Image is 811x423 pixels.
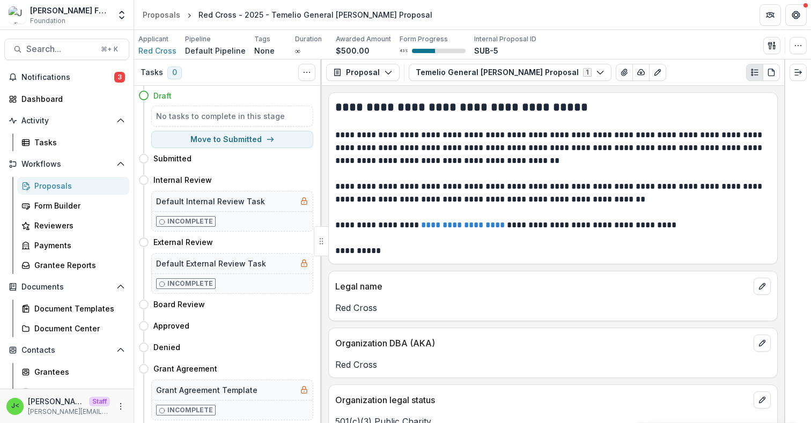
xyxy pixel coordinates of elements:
[254,45,275,56] p: None
[34,366,121,377] div: Grantees
[335,301,771,314] p: Red Cross
[336,34,391,44] p: Awarded Amount
[17,133,129,151] a: Tasks
[785,4,807,26] button: Get Help
[167,405,213,415] p: Incomplete
[790,64,807,81] button: Expand right
[17,256,129,274] a: Grantee Reports
[89,397,110,406] p: Staff
[335,358,771,371] p: Red Cross
[151,131,313,148] button: Move to Submitted
[156,258,266,269] h5: Default External Review Task
[156,384,257,396] h5: Grant Agreement Template
[153,174,212,185] h4: Internal Review
[17,300,129,317] a: Document Templates
[34,303,121,314] div: Document Templates
[326,64,400,81] button: Proposal
[99,43,120,55] div: ⌘ + K
[26,44,94,54] span: Search...
[474,34,536,44] p: Internal Proposal ID
[153,236,213,248] h4: External Review
[336,45,370,56] p: $500.00
[114,4,129,26] button: Open entity switcher
[17,177,129,195] a: Proposals
[34,220,121,231] div: Reviewers
[114,400,127,413] button: More
[17,217,129,234] a: Reviewers
[409,64,611,81] button: Temelio General [PERSON_NAME] Proposal1
[156,110,308,122] h5: No tasks to complete in this stage
[30,16,65,26] span: Foundation
[28,407,110,417] p: [PERSON_NAME][EMAIL_ADDRESS][DOMAIN_NAME]
[34,323,121,334] div: Document Center
[21,160,112,169] span: Workflows
[167,217,213,226] p: Incomplete
[763,64,780,81] button: PDF view
[21,73,114,82] span: Notifications
[141,68,163,77] h3: Tasks
[156,196,265,207] h5: Default Internal Review Task
[4,155,129,173] button: Open Workflows
[474,45,498,56] p: SUB-5
[153,90,172,101] h4: Draft
[34,137,121,148] div: Tasks
[34,259,121,271] div: Grantee Reports
[138,34,168,44] p: Applicant
[114,72,125,83] span: 3
[335,394,749,406] p: Organization legal status
[335,280,749,293] p: Legal name
[11,403,19,410] div: Julie <julie@trytemelio.com>
[295,45,300,56] p: ∞
[335,337,749,350] p: Organization DBA (AKA)
[21,93,121,105] div: Dashboard
[34,240,121,251] div: Payments
[153,342,180,353] h4: Denied
[167,66,182,79] span: 0
[30,5,110,16] div: [PERSON_NAME] Foundation
[185,45,246,56] p: Default Pipeline
[9,6,26,24] img: Julie Foundation
[295,34,322,44] p: Duration
[153,153,191,164] h4: Submitted
[138,7,437,23] nav: breadcrumb
[746,64,763,81] button: Plaintext view
[153,363,217,374] h4: Grant Agreement
[298,64,315,81] button: Toggle View Cancelled Tasks
[21,116,112,125] span: Activity
[4,90,129,108] a: Dashboard
[400,34,448,44] p: Form Progress
[4,39,129,60] button: Search...
[28,396,85,407] p: [PERSON_NAME] <[PERSON_NAME][EMAIL_ADDRESS][DOMAIN_NAME]>
[34,180,121,191] div: Proposals
[185,34,211,44] p: Pipeline
[754,335,771,352] button: edit
[760,4,781,26] button: Partners
[21,283,112,292] span: Documents
[153,320,189,331] h4: Approved
[754,391,771,409] button: edit
[34,386,121,397] div: Constituents
[34,200,121,211] div: Form Builder
[167,279,213,288] p: Incomplete
[17,363,129,381] a: Grantees
[143,9,180,20] div: Proposals
[138,7,185,23] a: Proposals
[198,9,432,20] div: Red Cross - 2025 - Temelio General [PERSON_NAME] Proposal
[400,47,408,55] p: 43 %
[21,346,112,355] span: Contacts
[17,383,129,400] a: Constituents
[754,278,771,295] button: edit
[153,299,205,310] h4: Board Review
[4,69,129,86] button: Notifications3
[17,320,129,337] a: Document Center
[254,34,270,44] p: Tags
[138,45,176,56] a: Red Cross
[649,64,666,81] button: Edit as form
[4,112,129,129] button: Open Activity
[17,236,129,254] a: Payments
[17,197,129,214] a: Form Builder
[616,64,633,81] button: View Attached Files
[4,342,129,359] button: Open Contacts
[4,278,129,295] button: Open Documents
